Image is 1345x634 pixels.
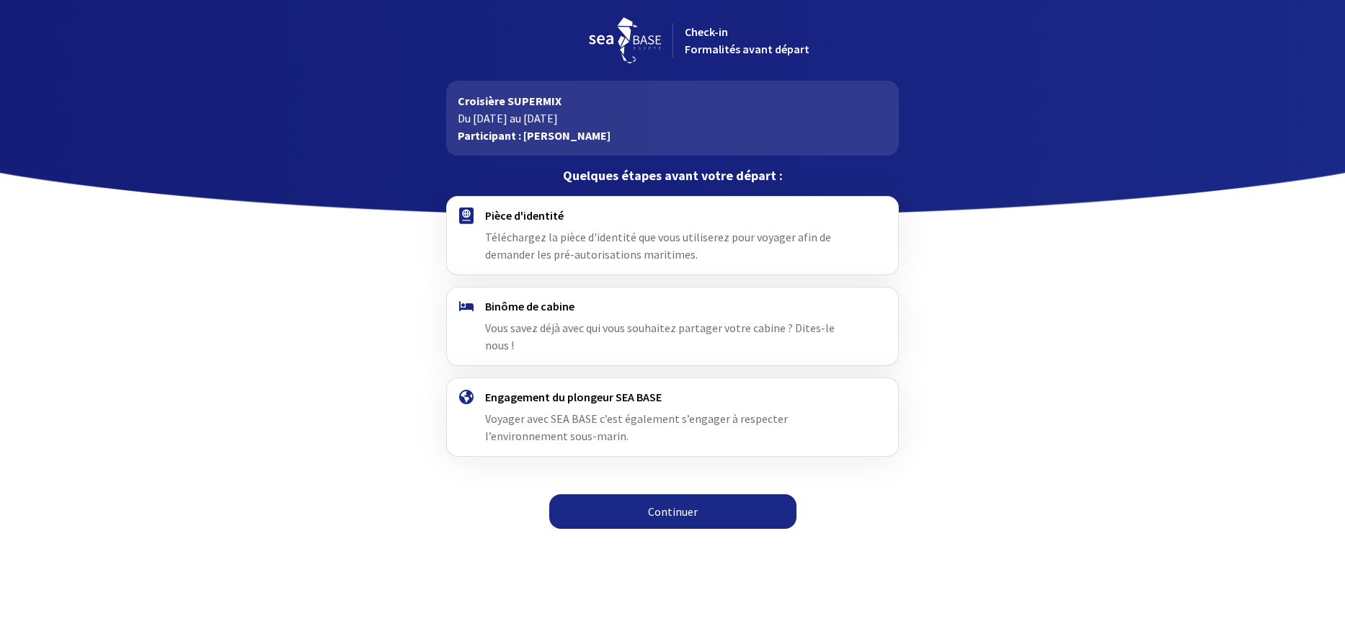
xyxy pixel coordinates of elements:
[459,207,474,224] img: passport.svg
[485,390,859,404] h4: Engagement du plongeur SEA BASE
[458,127,887,144] p: Participant : [PERSON_NAME]
[485,208,859,223] h4: Pièce d'identité
[589,17,661,63] img: logo_seabase.svg
[485,230,831,262] span: Téléchargez la pièce d'identité que vous utiliserez pour voyager afin de demander les pré-autoris...
[459,390,474,404] img: engagement.svg
[685,24,809,56] span: Check-in Formalités avant départ
[458,92,887,110] p: Croisière SUPERMIX
[485,321,835,352] span: Vous savez déjà avec qui vous souhaitez partager votre cabine ? Dites-le nous !
[549,494,796,529] a: Continuer
[458,110,887,127] p: Du [DATE] au [DATE]
[485,411,788,443] span: Voyager avec SEA BASE c’est également s’engager à respecter l’environnement sous-marin.
[446,167,898,184] p: Quelques étapes avant votre départ :
[485,299,859,313] h4: Binôme de cabine
[459,301,474,311] img: binome.svg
